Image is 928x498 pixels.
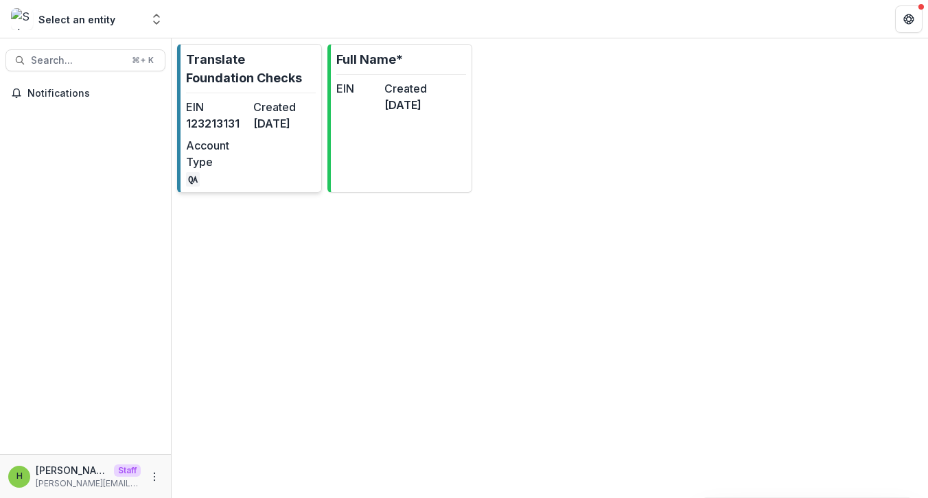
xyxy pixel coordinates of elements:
div: Select an entity [38,12,115,27]
dt: Created [253,99,315,115]
dt: Created [384,80,427,97]
p: Staff [114,464,141,477]
p: Translate Foundation Checks [186,50,316,87]
div: ⌘ + K [129,53,156,68]
p: [PERSON_NAME] [36,463,108,477]
code: QA [186,172,200,187]
button: Search... [5,49,165,71]
span: Notifications [27,88,160,99]
dt: EIN [336,80,379,97]
p: Full Name* [336,50,403,69]
div: Himanshu [16,472,23,481]
dd: [DATE] [384,97,427,113]
button: More [146,469,163,485]
button: Get Help [895,5,923,33]
dt: EIN [186,99,248,115]
button: Open entity switcher [147,5,166,33]
a: Full Name*EINCreated[DATE] [327,44,472,193]
img: Select an entity [11,8,33,30]
p: [PERSON_NAME][EMAIL_ADDRESS][DOMAIN_NAME] [36,477,141,490]
a: Translate Foundation ChecksEIN123213131Created[DATE]Account TypeQA [177,44,322,193]
dd: [DATE] [253,115,315,132]
span: Search... [31,55,124,67]
dd: 123213131 [186,115,248,132]
dt: Account Type [186,137,248,170]
button: Notifications [5,82,165,104]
